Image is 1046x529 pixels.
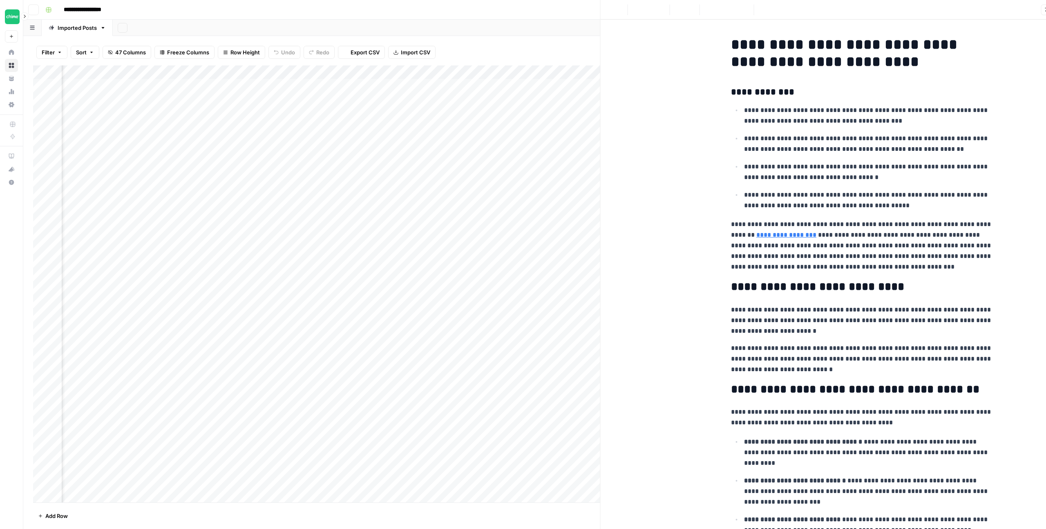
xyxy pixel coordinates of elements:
[76,48,87,56] span: Sort
[388,46,436,59] button: Import CSV
[5,59,18,72] a: Browse
[45,512,68,520] span: Add Row
[42,20,113,36] a: Imported Posts
[351,48,380,56] span: Export CSV
[36,46,67,59] button: Filter
[58,24,97,32] div: Imported Posts
[401,48,430,56] span: Import CSV
[5,46,18,59] a: Home
[71,46,99,59] button: Sort
[103,46,151,59] button: 47 Columns
[268,46,300,59] button: Undo
[281,48,295,56] span: Undo
[5,85,18,98] a: Usage
[167,48,209,56] span: Freeze Columns
[5,98,18,111] a: Settings
[5,9,20,24] img: Chime Logo
[230,48,260,56] span: Row Height
[5,163,18,175] div: What's new?
[33,509,73,522] button: Add Row
[316,48,329,56] span: Redo
[115,48,146,56] span: 47 Columns
[154,46,215,59] button: Freeze Columns
[5,7,18,27] button: Workspace: Chime
[5,163,18,176] button: What's new?
[5,72,18,85] a: Your Data
[218,46,265,59] button: Row Height
[5,150,18,163] a: AirOps Academy
[304,46,335,59] button: Redo
[338,46,385,59] button: Export CSV
[5,176,18,189] button: Help + Support
[42,48,55,56] span: Filter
